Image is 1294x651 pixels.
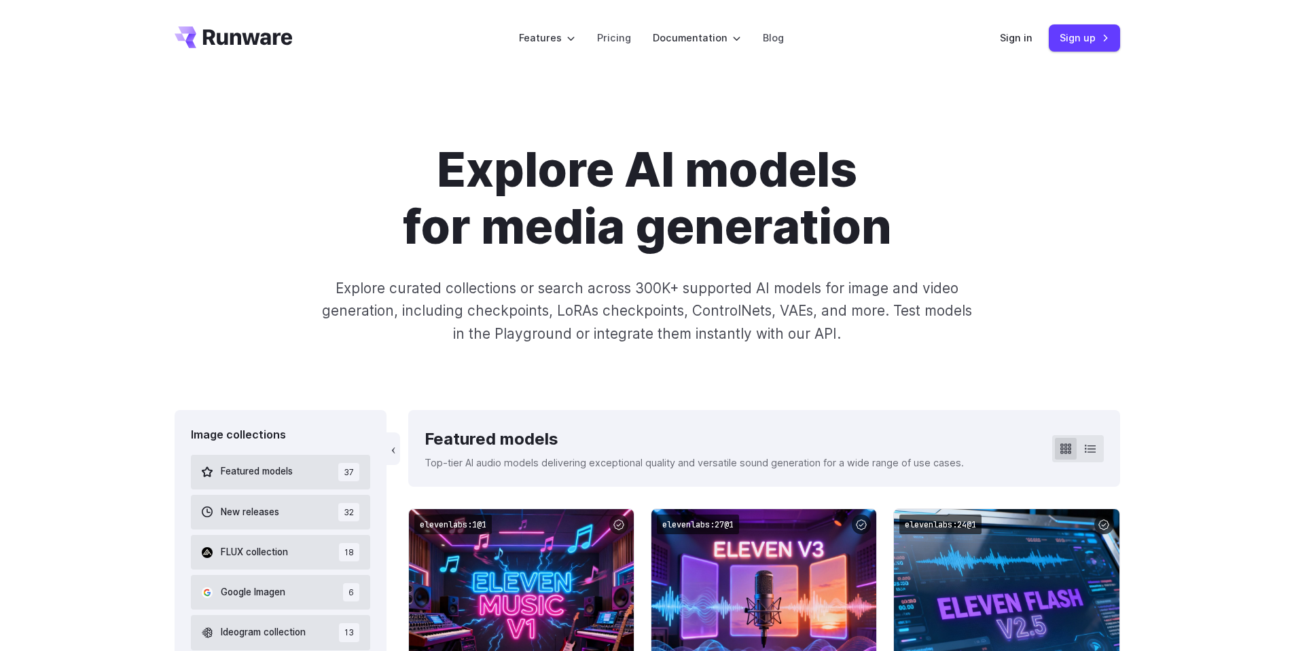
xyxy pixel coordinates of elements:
code: elevenlabs:1@1 [414,515,492,534]
span: 18 [339,543,359,561]
a: Go to / [175,26,293,48]
span: 37 [338,463,359,481]
button: Featured models 37 [191,455,371,489]
span: 6 [343,583,359,601]
a: Sign in [1000,30,1032,45]
span: Google Imagen [221,585,285,600]
a: Pricing [597,30,631,45]
span: Ideogram collection [221,625,306,640]
h1: Explore AI models for media generation [269,141,1026,255]
span: 32 [338,503,359,521]
code: elevenlabs:24@1 [899,515,982,534]
label: Documentation [653,30,741,45]
div: Image collections [191,426,371,444]
a: Sign up [1049,24,1120,51]
div: Featured models [425,426,964,452]
span: Featured models [221,464,293,479]
label: Features [519,30,575,45]
p: Explore curated collections or search across 300K+ supported AI models for image and video genera... [316,277,977,345]
code: elevenlabs:27@1 [657,515,739,534]
button: FLUX collection 18 [191,535,371,570]
button: Google Imagen 6 [191,575,371,610]
button: Ideogram collection 13 [191,615,371,650]
p: Top-tier AI audio models delivering exceptional quality and versatile sound generation for a wide... [425,455,964,470]
span: FLUX collection [221,545,288,560]
button: New releases 32 [191,495,371,529]
span: 13 [339,623,359,641]
button: ‹ [387,432,400,465]
a: Blog [763,30,784,45]
span: New releases [221,505,279,520]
